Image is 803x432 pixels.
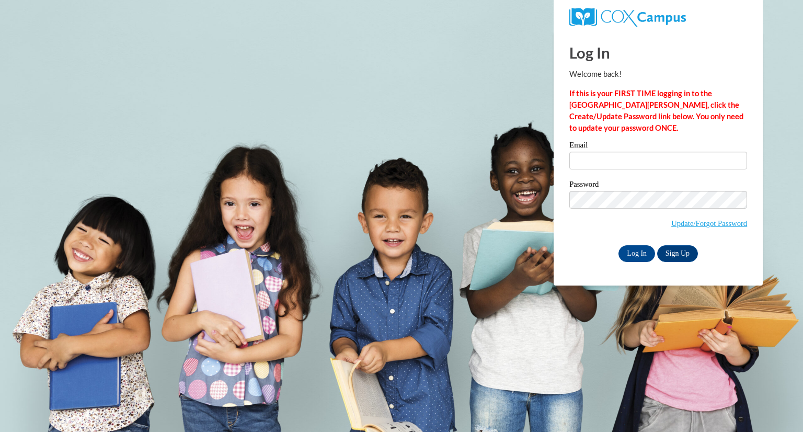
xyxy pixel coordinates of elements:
a: Update/Forgot Password [671,219,747,228]
label: Password [569,180,747,191]
a: COX Campus [569,12,686,21]
strong: If this is your FIRST TIME logging in to the [GEOGRAPHIC_DATA][PERSON_NAME], click the Create/Upd... [569,89,743,132]
a: Sign Up [657,245,698,262]
input: Log In [618,245,655,262]
img: COX Campus [569,8,686,27]
h1: Log In [569,42,747,63]
label: Email [569,141,747,152]
p: Welcome back! [569,69,747,80]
